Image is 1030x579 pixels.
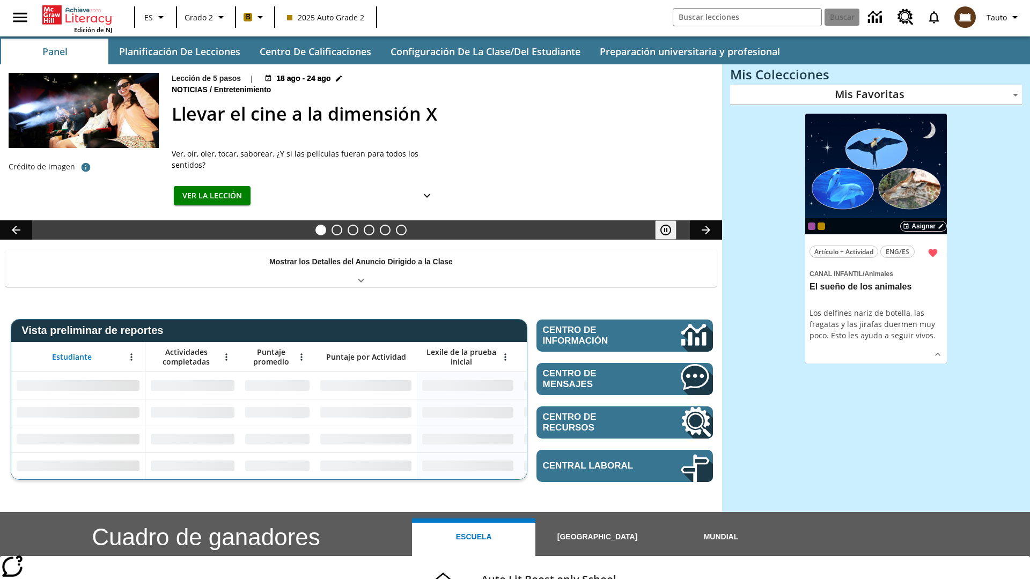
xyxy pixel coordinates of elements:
[245,347,297,367] span: Puntaje promedio
[123,349,139,365] button: Abrir menú
[923,243,943,263] button: Remover de Favoritas
[262,73,344,84] button: 18 ago - 24 ago Elegir fechas
[416,186,438,206] button: Ver más
[185,12,213,23] span: Grado 2
[145,426,240,452] div: Sin datos,
[239,8,271,27] button: Boost El color de la clase es anaranjado claro. Cambiar el color de la clase.
[293,349,310,365] button: Abrir menú
[810,268,943,279] span: Tema: Canal Infantil/Animales
[180,8,232,27] button: Grado: Grado 2, Elige un grado
[982,8,1026,27] button: Perfil/Configuración
[249,73,254,84] span: |
[1,39,108,64] button: Panel
[251,39,380,64] button: Centro de calificaciones
[911,221,936,231] span: Asignar
[240,426,315,452] div: Sin datos,
[42,4,112,26] a: Portada
[519,452,621,479] div: Sin datos,
[151,347,222,367] span: Actividades completadas
[174,186,251,206] button: Ver la lección
[536,450,713,482] a: Central laboral
[21,324,168,337] span: Vista preliminar de reportes
[591,39,789,64] button: Preparación universitaria y profesional
[818,222,825,230] div: New 2025 class
[543,325,644,346] span: Centro de información
[287,12,364,23] span: 2025 Auto Grade 2
[535,518,659,556] button: [GEOGRAPHIC_DATA]
[543,412,649,433] span: Centro de recursos
[805,114,947,364] div: lesson details
[4,2,36,33] button: Abrir el menú lateral
[543,368,649,390] span: Centro de mensajes
[412,518,535,556] button: Escuela
[240,399,315,426] div: Sin datos,
[543,461,649,471] span: Central laboral
[497,349,513,365] button: Abrir menú
[364,225,374,235] button: Diapositiva 4 ¿Los autos del futuro?
[536,363,713,395] a: Centro de mensajes
[276,73,330,84] span: 18 ago - 24 ago
[673,9,821,26] input: Buscar campo
[396,225,407,235] button: Diapositiva 6 Una idea, mucho trabajo
[810,270,863,278] span: Canal Infantil
[900,221,947,232] button: Asignar Elegir fechas
[315,225,326,235] button: Diapositiva 1 Llevar el cine a la dimensión X
[111,39,249,64] button: Planificación de lecciones
[536,320,713,352] a: Centro de información
[659,518,783,556] button: Mundial
[214,84,274,96] span: Entretenimiento
[810,246,878,258] button: Artículo + Actividad
[326,352,406,362] span: Puntaje por Actividad
[9,73,159,148] img: El panel situado frente a los asientos rocía con agua nebulizada al feliz público en un cine equi...
[954,6,976,28] img: avatar image
[145,372,240,399] div: Sin datos,
[730,85,1022,105] div: Mis Favoritas
[987,12,1007,23] span: Tauto
[690,220,722,240] button: Carrusel de lecciones, seguir
[269,256,453,268] p: Mostrar los Detalles del Anuncio Dirigido a la Clase
[519,372,621,399] div: Sin datos,
[862,3,891,32] a: Centro de información
[246,10,251,24] span: B
[519,426,621,452] div: Sin datos,
[948,3,982,31] button: Escoja un nuevo avatar
[382,39,589,64] button: Configuración de la clase/del estudiante
[42,3,112,34] div: Portada
[218,349,234,365] button: Abrir menú
[144,12,153,23] span: ES
[864,270,893,278] span: Animales
[519,399,621,426] div: Sin datos,
[172,84,210,96] span: Noticias
[891,3,920,32] a: Centro de recursos, Se abrirá en una pestaña nueva.
[172,73,241,84] p: Lección de 5 pasos
[210,85,212,94] span: /
[655,220,687,240] div: Pausar
[808,222,815,230] div: OL 2025 Auto Grade 3
[810,307,943,341] div: Los delfines nariz de botella, las fragatas y las jirafas duermen muy poco. Esto les ayuda a segu...
[930,346,946,362] button: Ver más
[730,67,1022,82] h3: Mis Colecciones
[920,3,948,31] a: Notificaciones
[5,250,717,287] div: Mostrar los Detalles del Anuncio Dirigido a la Clase
[74,26,112,34] span: Edición de NJ
[145,452,240,479] div: Sin datos,
[172,100,709,128] h2: Llevar el cine a la dimensión X
[240,372,315,399] div: Sin datos,
[380,225,391,235] button: Diapositiva 5 ¿Cuál es la gran idea?
[172,148,440,170] div: Ver, oír, oler, tocar, saborear. ¿Y si las películas fueran para todos los sentidos?
[655,220,676,240] button: Pausar
[880,246,915,258] button: ENG/ES
[52,352,92,362] span: Estudiante
[9,161,75,172] p: Crédito de imagen
[422,347,501,367] span: Lexile de la prueba inicial
[75,158,97,177] button: Crédito de foto: The Asahi Shimbun vía Getty Images
[863,270,864,278] span: /
[145,399,240,426] div: Sin datos,
[886,246,909,257] span: ENG/ES
[138,8,173,27] button: Lenguaje: ES, Selecciona un idioma
[536,406,713,439] a: Centro de recursos, Se abrirá en una pestaña nueva.
[810,281,943,293] h3: El sueño de los animales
